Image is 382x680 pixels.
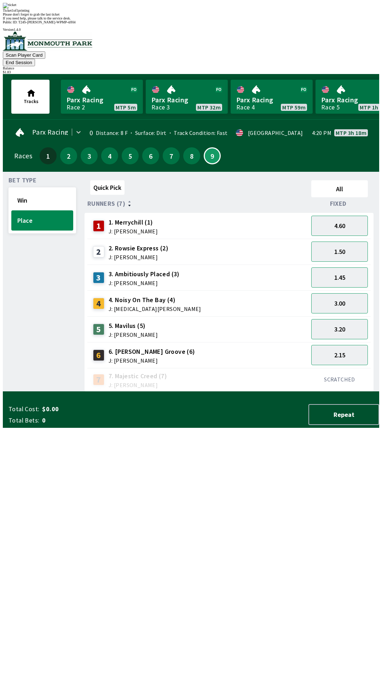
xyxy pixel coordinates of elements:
[167,129,228,136] span: Track Condition: Fast
[334,325,345,333] span: 3.20
[204,147,221,164] button: 9
[142,147,159,164] button: 6
[311,293,368,313] button: 3.00
[109,295,201,305] span: 4. Noisy On The Bay (4)
[3,20,379,24] div: Public ID:
[3,70,379,74] div: $ 1.83
[109,358,195,363] span: J: [PERSON_NAME]
[206,154,218,158] span: 9
[96,129,128,136] span: Distance: 8 F
[109,244,168,253] span: 2. Rowsie Express (2)
[163,147,180,164] button: 7
[334,222,345,230] span: 4.60
[236,104,255,110] div: Race 4
[87,201,125,206] span: Runners (7)
[109,321,158,330] span: 5. Mavilus (5)
[109,332,158,338] span: J: [PERSON_NAME]
[3,28,379,32] div: Version 1.4.0
[109,228,158,234] span: J: [PERSON_NAME]
[311,216,368,236] button: 4.60
[311,180,368,197] button: All
[41,153,55,158] span: 1
[11,190,73,210] button: Win
[128,129,167,136] span: Surface: Dirt
[334,273,345,282] span: 1.45
[109,270,180,279] span: 3. Ambitiously Placed (3)
[311,345,368,365] button: 2.15
[231,80,313,114] a: Parx RacingRace 4MTP 59m
[101,147,118,164] button: 4
[109,372,167,381] span: 7. Majestic Creed (7)
[314,185,365,193] span: All
[321,104,340,110] div: Race 5
[93,272,104,283] div: 3
[236,95,307,104] span: Parx Racing
[109,382,167,388] span: J: [PERSON_NAME]
[3,51,45,59] button: Scan Player Card
[40,147,57,164] button: 1
[93,350,104,361] div: 6
[8,177,36,183] span: Bet Type
[3,59,35,66] button: End Session
[123,153,137,158] span: 5
[93,298,104,309] div: 4
[308,200,371,207] div: Fixed
[146,80,228,114] a: Parx RacingRace 3MTP 32m
[61,80,143,114] a: Parx RacingRace 2MTP 5m
[42,405,154,413] span: $0.00
[109,306,201,312] span: J: [MEDICAL_DATA][PERSON_NAME]
[14,153,32,159] div: Races
[336,130,366,136] span: MTP 3h 18m
[24,98,39,104] span: Tracks
[93,220,104,232] div: 1
[248,130,303,136] div: [GEOGRAPHIC_DATA]
[81,147,98,164] button: 3
[62,153,75,158] span: 2
[87,130,93,136] div: 0
[315,410,373,419] span: Repeat
[3,32,92,51] img: venue logo
[3,3,16,8] img: ticket
[311,376,368,383] div: SCRATCHED
[144,153,157,158] span: 6
[93,324,104,335] div: 5
[311,267,368,288] button: 1.45
[42,416,154,425] span: 0
[109,347,195,356] span: 6. [PERSON_NAME] Groove (6)
[3,8,379,12] div: Ticket 1 of 1 printing
[93,183,121,192] span: Quick Pick
[17,216,67,225] span: Place
[151,95,222,104] span: Parx Racing
[197,104,221,110] span: MTP 32m
[109,218,158,227] span: 1. Merrychill (1)
[3,66,379,70] div: Balance
[87,200,308,207] div: Runners (7)
[334,248,345,256] span: 1.50
[103,153,116,158] span: 4
[18,20,76,24] span: T24S-[PERSON_NAME]-WPMP-4JH4
[311,319,368,339] button: 3.20
[164,153,178,158] span: 7
[334,299,345,307] span: 3.00
[109,280,180,286] span: J: [PERSON_NAME]
[90,180,125,195] button: Quick Pick
[11,210,73,231] button: Place
[8,405,39,413] span: Total Cost:
[93,374,104,385] div: 7
[109,254,168,260] span: J: [PERSON_NAME]
[17,196,67,204] span: Win
[3,16,71,20] span: If you need help, please talk to the service desk.
[11,80,50,114] button: Tracks
[60,147,77,164] button: 2
[183,147,200,164] button: 8
[311,242,368,262] button: 1.50
[93,246,104,257] div: 2
[32,129,68,135] span: Parx Racing
[8,416,39,425] span: Total Bets:
[82,153,96,158] span: 3
[334,351,345,359] span: 2.15
[151,104,170,110] div: Race 3
[312,130,331,136] span: 4:20 PM
[282,104,306,110] span: MTP 59m
[122,147,139,164] button: 5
